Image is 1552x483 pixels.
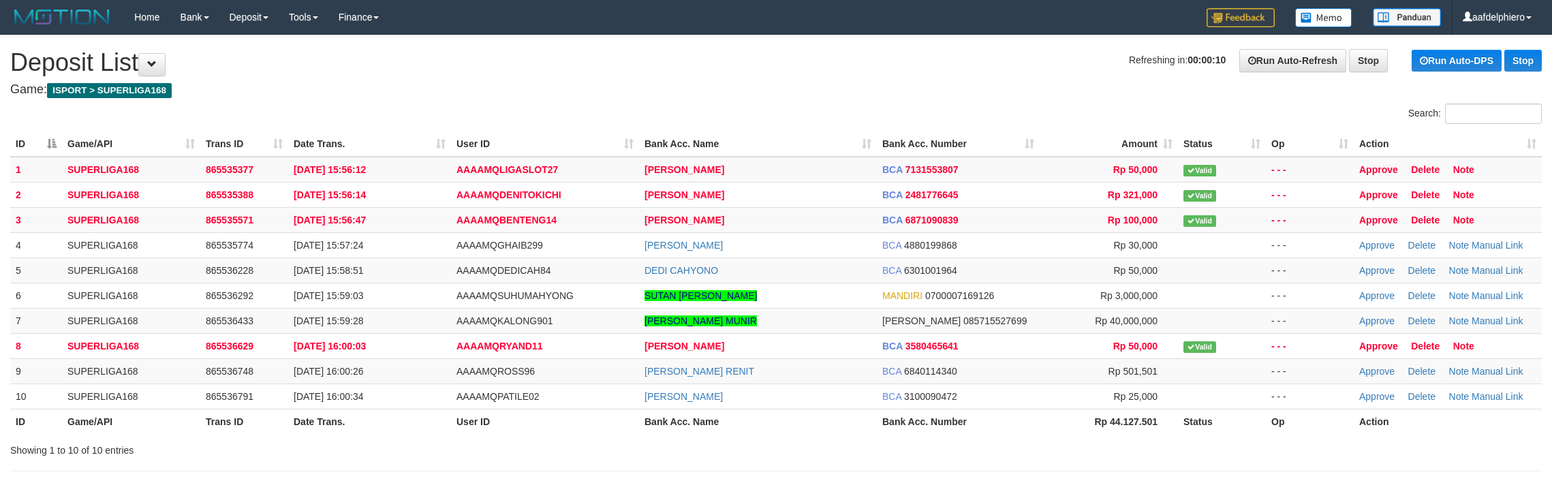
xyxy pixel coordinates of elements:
[1349,49,1388,72] a: Stop
[1408,315,1435,326] a: Delete
[206,164,253,175] span: 865535377
[62,232,200,258] td: SUPERLIGA168
[1359,315,1395,326] a: Approve
[294,240,363,251] span: [DATE] 15:57:24
[882,189,903,200] span: BCA
[1100,290,1158,301] span: Rp 3,000,000
[905,189,959,200] span: Copy 2481776645 to clipboard
[10,384,62,409] td: 10
[1266,258,1354,283] td: - - -
[1359,164,1398,175] a: Approve
[294,290,363,301] span: [DATE] 15:59:03
[62,283,200,308] td: SUPERLIGA168
[645,366,754,377] a: [PERSON_NAME] RENIT
[1239,49,1346,72] a: Run Auto-Refresh
[62,131,200,157] th: Game/API: activate to sort column ascending
[1113,391,1158,402] span: Rp 25,000
[639,409,877,434] th: Bank Acc. Name
[1354,131,1542,157] th: Action: activate to sort column ascending
[1408,104,1542,124] label: Search:
[62,258,200,283] td: SUPERLIGA168
[1108,366,1158,377] span: Rp 501,501
[645,290,757,301] a: SUTAN [PERSON_NAME]
[294,341,366,352] span: [DATE] 16:00:03
[1266,409,1354,434] th: Op
[645,164,724,175] a: [PERSON_NAME]
[1266,283,1354,308] td: - - -
[10,157,62,183] td: 1
[1178,131,1266,157] th: Status: activate to sort column ascending
[10,232,62,258] td: 4
[456,341,543,352] span: AAAAMQRYAND11
[645,391,723,402] a: [PERSON_NAME]
[206,265,253,276] span: 865536228
[1359,290,1395,301] a: Approve
[206,240,253,251] span: 865535774
[1449,290,1470,301] a: Note
[10,131,62,157] th: ID: activate to sort column descending
[963,315,1027,326] span: Copy 085715527699 to clipboard
[456,366,535,377] span: AAAAMQROSS96
[294,164,366,175] span: [DATE] 15:56:12
[294,189,366,200] span: [DATE] 15:56:14
[456,164,558,175] span: AAAAMQLIGASLOT27
[1359,366,1395,377] a: Approve
[294,315,363,326] span: [DATE] 15:59:28
[456,391,540,402] span: AAAAMQPATILE02
[206,290,253,301] span: 865536292
[1453,341,1474,352] a: Note
[925,290,994,301] span: Copy 0700007169126 to clipboard
[10,258,62,283] td: 5
[877,409,1040,434] th: Bank Acc. Number
[1411,341,1440,352] a: Delete
[1472,265,1523,276] a: Manual Link
[62,207,200,232] td: SUPERLIGA168
[1354,409,1542,434] th: Action
[1266,308,1354,333] td: - - -
[206,315,253,326] span: 865536433
[1449,366,1470,377] a: Note
[1183,341,1216,353] span: Valid transaction
[645,341,724,352] a: [PERSON_NAME]
[10,308,62,333] td: 7
[882,265,901,276] span: BCA
[882,240,901,251] span: BCA
[62,409,200,434] th: Game/API
[1359,341,1398,352] a: Approve
[1411,164,1440,175] a: Delete
[1295,8,1352,27] img: Button%20Memo.svg
[62,384,200,409] td: SUPERLIGA168
[1472,240,1523,251] a: Manual Link
[62,358,200,384] td: SUPERLIGA168
[645,215,724,225] a: [PERSON_NAME]
[1472,366,1523,377] a: Manual Link
[1266,384,1354,409] td: - - -
[62,182,200,207] td: SUPERLIGA168
[10,438,636,457] div: Showing 1 to 10 of 10 entries
[294,265,363,276] span: [DATE] 15:58:51
[882,341,903,352] span: BCA
[10,83,1542,97] h4: Game:
[1408,290,1435,301] a: Delete
[10,283,62,308] td: 6
[10,182,62,207] td: 2
[62,333,200,358] td: SUPERLIGA168
[1411,189,1440,200] a: Delete
[62,157,200,183] td: SUPERLIGA168
[10,333,62,358] td: 8
[1113,265,1158,276] span: Rp 50,000
[1108,215,1158,225] span: Rp 100,000
[904,366,957,377] span: Copy 6840114340 to clipboard
[10,409,62,434] th: ID
[1411,215,1440,225] a: Delete
[1108,189,1158,200] span: Rp 321,000
[200,409,288,434] th: Trans ID
[645,315,757,326] a: [PERSON_NAME] MUNIR
[1129,54,1226,65] span: Refreshing in:
[1188,54,1226,65] strong: 00:00:10
[1449,391,1470,402] a: Note
[288,409,451,434] th: Date Trans.
[1453,164,1474,175] a: Note
[62,308,200,333] td: SUPERLIGA168
[456,290,574,301] span: AAAAMQSUHUMAHYONG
